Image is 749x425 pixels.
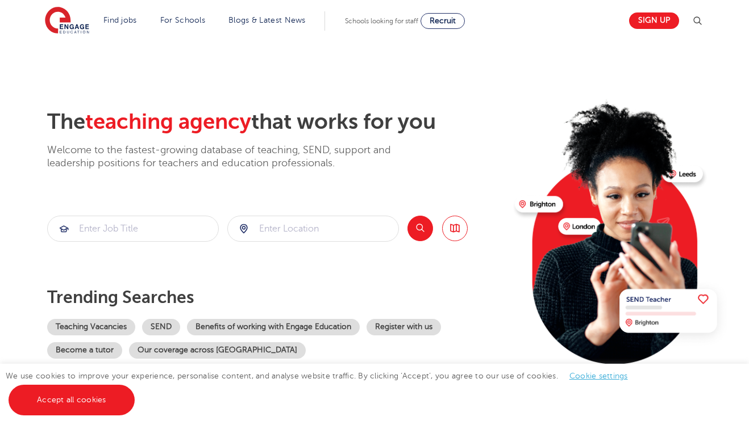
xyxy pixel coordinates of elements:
a: SEND [142,319,180,335]
a: Sign up [629,12,679,29]
a: Our coverage across [GEOGRAPHIC_DATA] [129,342,306,359]
a: Accept all cookies [9,385,135,415]
h2: The that works for you [47,109,506,135]
div: Submit [47,216,219,242]
a: Find jobs [103,16,137,24]
span: teaching agency [85,110,251,134]
span: Recruit [430,16,456,25]
input: Submit [228,216,398,241]
a: Teaching Vacancies [47,319,135,335]
input: Submit [48,216,218,241]
p: Welcome to the fastest-growing database of teaching, SEND, support and leadership positions for t... [47,144,422,170]
div: Submit [227,216,399,242]
a: Recruit [421,13,465,29]
a: Cookie settings [569,372,628,380]
a: Become a tutor [47,342,122,359]
a: Blogs & Latest News [228,16,306,24]
a: For Schools [160,16,205,24]
span: We use cookies to improve your experience, personalise content, and analyse website traffic. By c... [6,372,639,404]
p: Trending searches [47,287,506,308]
a: Benefits of working with Engage Education [187,319,360,335]
span: Schools looking for staff [345,17,418,25]
img: Engage Education [45,7,89,35]
button: Search [407,216,433,241]
a: Register with us [367,319,441,335]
